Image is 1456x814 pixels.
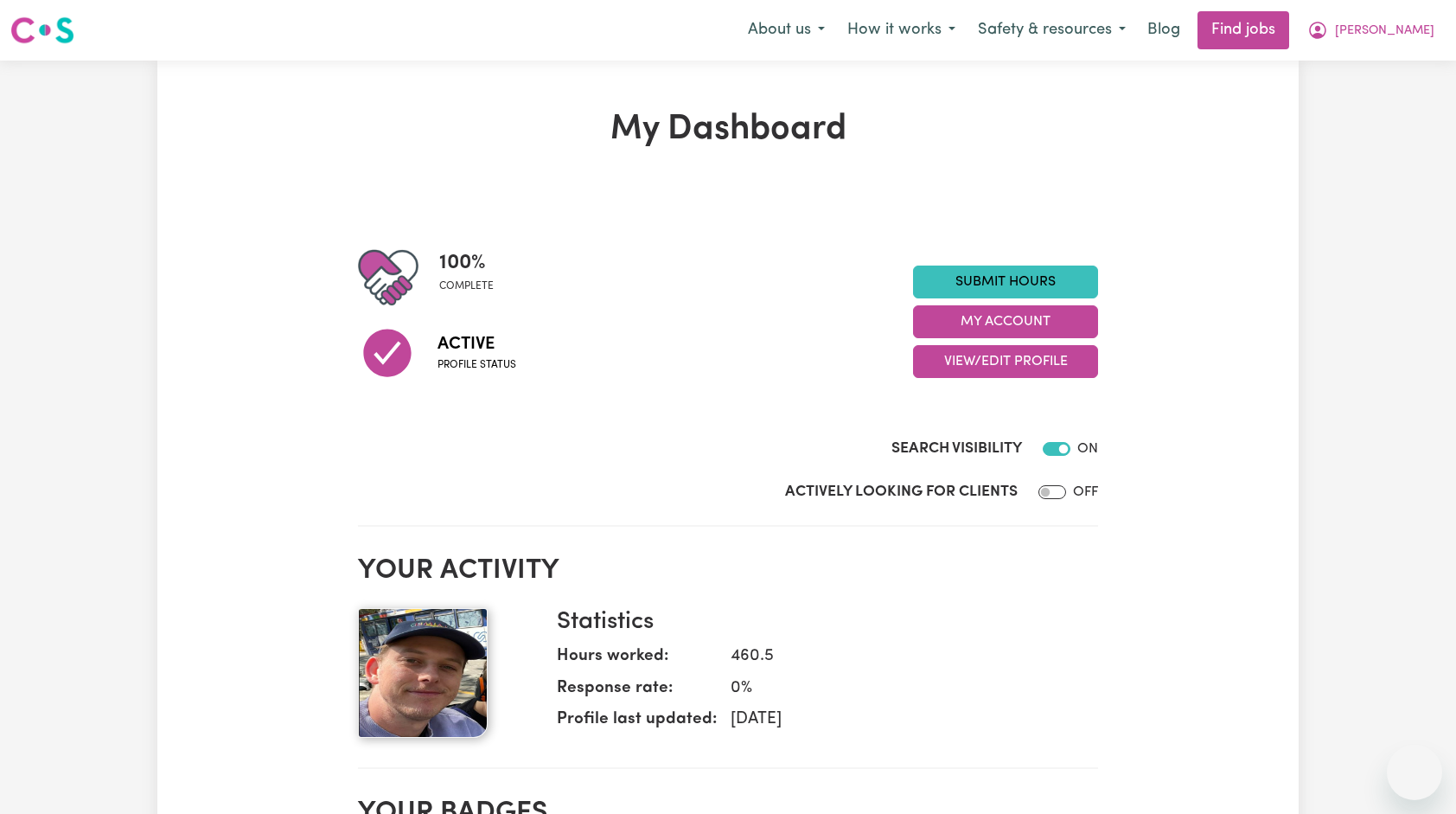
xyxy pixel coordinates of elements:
label: Actively Looking for Clients [785,481,1018,503]
dd: [DATE] [717,708,1084,733]
span: ON [1077,442,1098,456]
button: How it works [836,12,967,48]
span: Active [437,331,516,357]
span: OFF [1073,485,1098,499]
dd: 460.5 [717,644,1084,670]
span: [PERSON_NAME] [1335,22,1434,41]
img: Careseekers logo [10,15,74,46]
button: Safety & resources [967,12,1137,48]
a: Blog [1137,11,1191,49]
a: Find jobs [1197,11,1289,49]
span: complete [439,279,494,294]
span: Profile status [437,357,516,373]
label: Search Visibility [891,438,1022,460]
button: My Account [1296,12,1446,48]
h3: Statistics [557,608,1084,638]
button: My Account [913,305,1098,338]
button: View/Edit Profile [913,345,1098,378]
button: About us [737,12,836,48]
span: 100 % [439,247,494,279]
dd: 0 % [717,676,1084,702]
div: Profile completeness: 100% [439,247,508,308]
dt: Response rate: [557,676,717,708]
iframe: Button to launch messaging window [1387,745,1442,800]
a: Submit Hours [913,266,1098,298]
img: Your profile picture [358,608,488,738]
h1: My Dashboard [358,109,1098,151]
h2: Your activity [358,554,1098,587]
dt: Hours worked: [557,644,717,676]
a: Careseekers logo [10,10,74,50]
dt: Profile last updated: [557,708,717,740]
